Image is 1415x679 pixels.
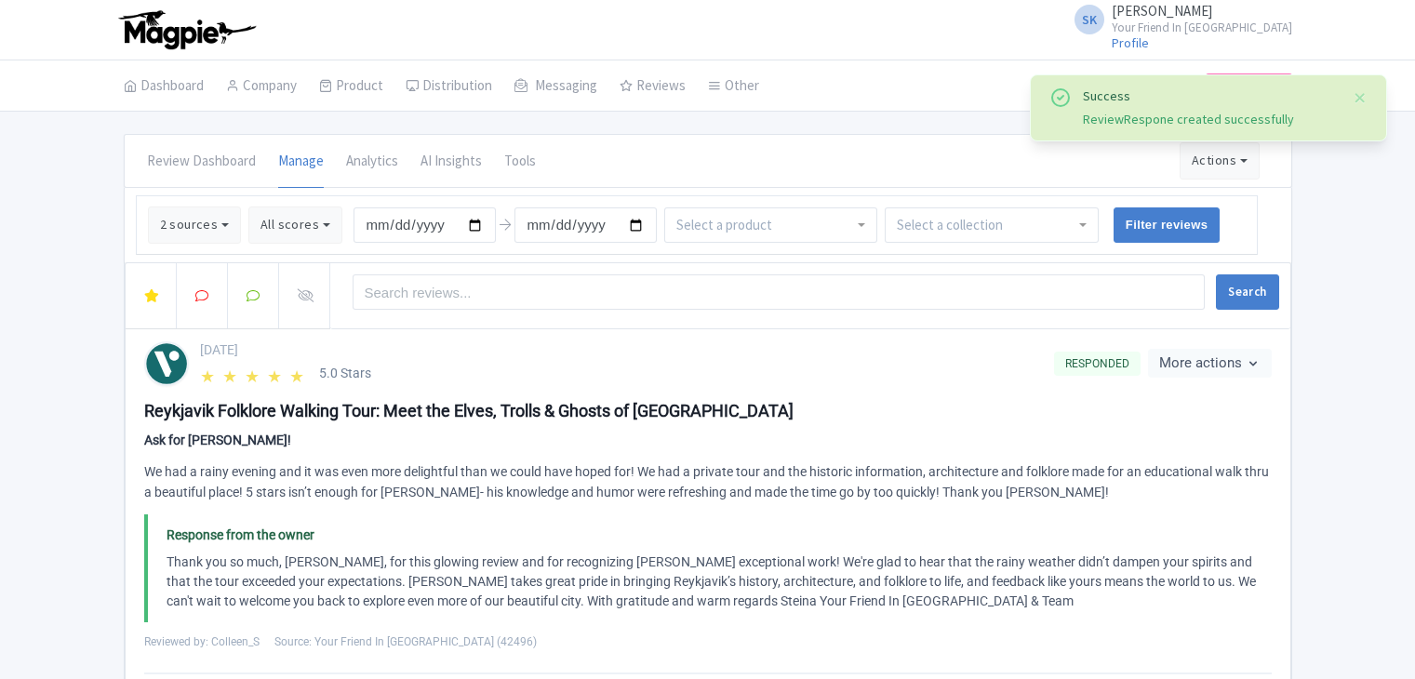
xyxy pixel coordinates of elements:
a: Analytics [346,136,398,188]
button: Close [1353,87,1368,109]
span: ★ [200,364,219,382]
span: ★ [289,364,308,382]
a: Reviews [620,60,686,113]
span: 5.0 Stars [319,364,371,383]
div: Thank you so much, [PERSON_NAME], for this glowing review and for recognizing [PERSON_NAME] excep... [167,553,1261,611]
div: Success [1083,87,1338,106]
div: RESPONDED [1054,352,1141,376]
input: Filter reviews [1114,207,1221,243]
span: ★ [245,364,263,382]
img: viator-round-color-01-75e0e71c4bf787f1c8912121e6bb0b85.svg [146,341,187,386]
input: Search reviews... [353,274,1206,310]
div: Reykjavik Folklore Walking Tour: Meet the Elves, Trolls & Ghosts of [GEOGRAPHIC_DATA] [144,398,1272,423]
span: Reviewed by: Colleen_S [144,633,260,650]
span: ★ [267,364,286,382]
a: AI Insights [420,136,482,188]
a: Distribution [406,60,492,113]
a: Messaging [514,60,597,113]
div: ReviewRespone created successfully [1083,110,1338,129]
a: Product [319,60,383,113]
button: Actions [1180,142,1260,180]
div: We had a rainy evening and it was even more delightful than we could have hoped for! We had a pri... [144,461,1272,504]
a: SK [PERSON_NAME] Your Friend In [GEOGRAPHIC_DATA] [1063,4,1292,33]
button: All scores [248,206,342,244]
a: Other [708,60,759,113]
span: [PERSON_NAME] [1112,2,1212,20]
div: Response from the owner [167,526,1261,545]
a: Subscription [1206,73,1291,98]
input: Select a collection [897,217,1007,233]
input: Select a product [676,217,775,233]
div: [DATE] [200,340,1043,360]
div: Ask for [PERSON_NAME]! [144,431,1272,450]
span: ★ [222,364,241,382]
a: Company [226,60,297,113]
small: Your Friend In [GEOGRAPHIC_DATA] [1112,21,1292,33]
button: More actions [1148,349,1272,378]
span: Source: Your Friend In [GEOGRAPHIC_DATA] (42496) [274,633,537,650]
a: Tools [504,136,536,188]
img: logo-ab69f6fb50320c5b225c76a69d11143b.png [114,9,259,50]
button: 2 sources [148,206,241,244]
button: Search [1216,274,1278,310]
span: SK [1075,5,1104,34]
a: Review Dashboard [147,136,256,188]
a: Profile [1112,34,1149,51]
a: Manage [278,136,324,188]
a: Dashboard [124,60,204,113]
